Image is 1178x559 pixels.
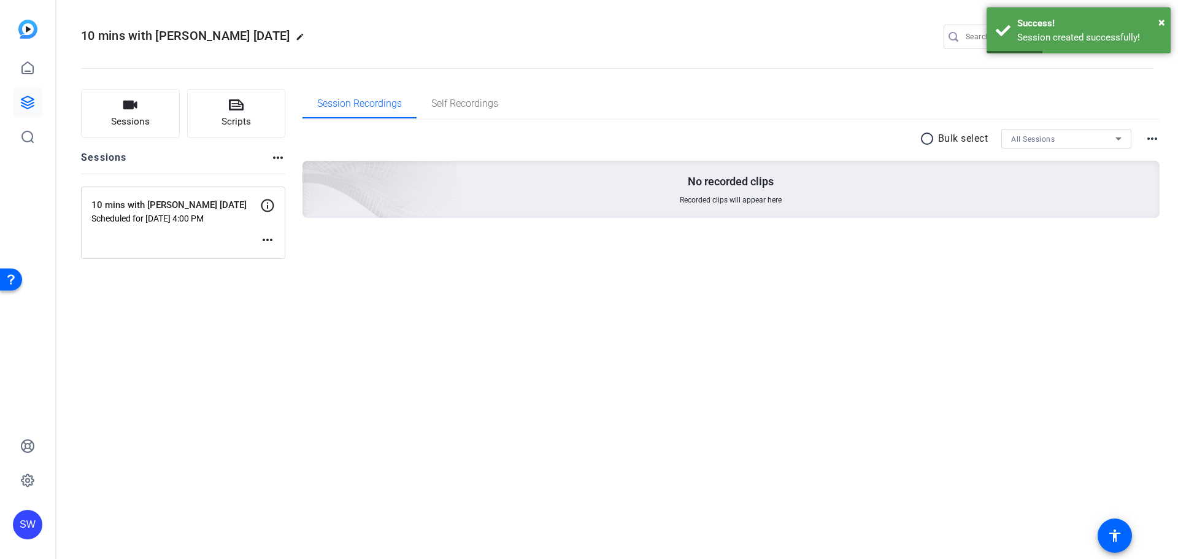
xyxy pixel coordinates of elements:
[431,99,498,109] span: Self Recordings
[296,33,310,47] mat-icon: edit
[920,131,938,146] mat-icon: radio_button_unchecked
[187,89,286,138] button: Scripts
[81,89,180,138] button: Sessions
[13,510,42,539] div: SW
[1017,17,1161,31] div: Success!
[81,150,127,174] h2: Sessions
[938,131,988,146] p: Bulk select
[91,198,260,212] p: 10 mins with [PERSON_NAME] [DATE]
[688,174,774,189] p: No recorded clips
[91,214,260,223] p: Scheduled for [DATE] 4:00 PM
[1158,13,1165,31] button: Close
[18,20,37,39] img: blue-gradient.svg
[260,233,275,247] mat-icon: more_horiz
[111,115,150,129] span: Sessions
[1017,31,1161,45] div: Session created successfully!
[1158,15,1165,29] span: ×
[680,195,782,205] span: Recorded clips will appear here
[165,39,458,306] img: embarkstudio-empty-session.png
[271,150,285,165] mat-icon: more_horiz
[966,29,1076,44] input: Search
[1145,131,1160,146] mat-icon: more_horiz
[81,28,290,43] span: 10 mins with [PERSON_NAME] [DATE]
[1011,135,1055,144] span: All Sessions
[1107,528,1122,543] mat-icon: accessibility
[317,99,402,109] span: Session Recordings
[221,115,251,129] span: Scripts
